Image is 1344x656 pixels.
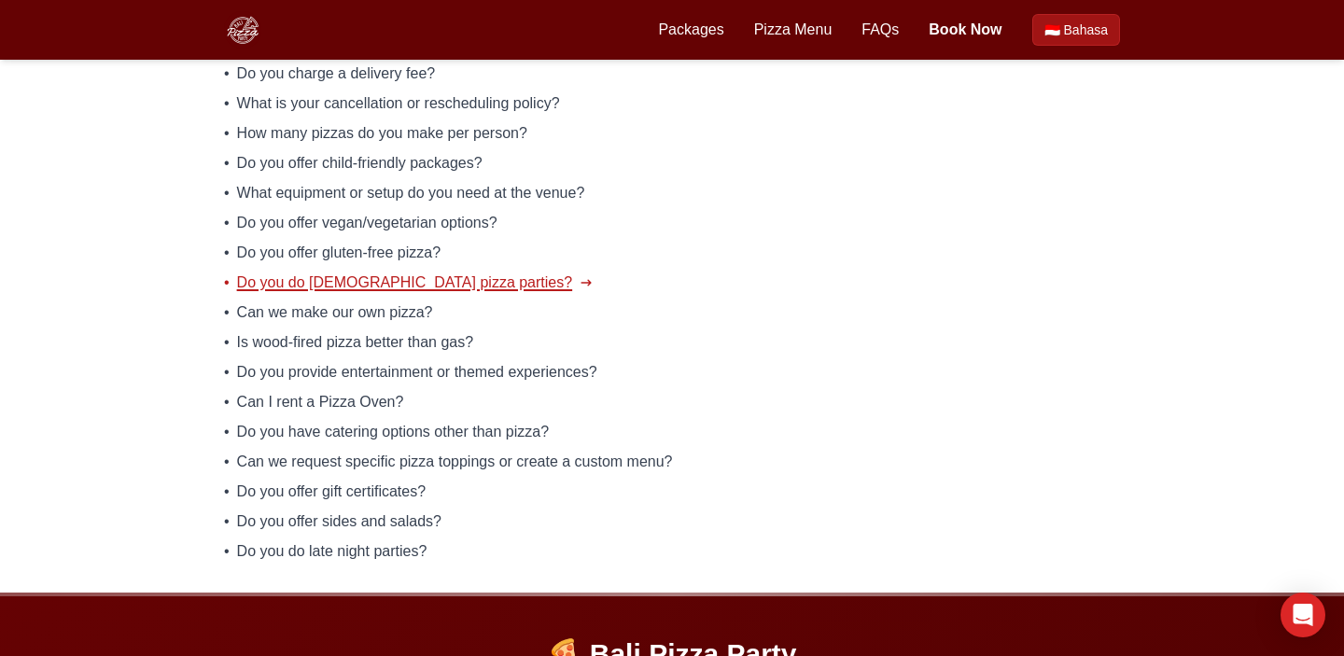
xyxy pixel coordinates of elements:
[237,361,597,384] span: Do you provide entertainment or themed experiences?
[224,242,230,264] span: •
[224,152,1120,174] a: • Do you offer child-friendly packages?
[224,451,1120,473] a: • Can we request specific pizza toppings or create a custom menu?
[224,242,1120,264] a: • Do you offer gluten-free pizza?
[224,301,1120,324] a: • Can we make our own pizza?
[1281,593,1325,637] div: Open Intercom Messenger
[237,451,673,473] span: Can we request specific pizza toppings or create a custom menu?
[224,63,230,85] span: •
[224,272,1120,294] a: • Do you do [DEMOGRAPHIC_DATA] pizza parties?
[237,540,427,563] span: Do you do late night parties?
[224,182,1120,204] a: • What equipment or setup do you need at the venue?
[224,92,1120,115] a: • What is your cancellation or rescheduling policy?
[224,301,230,324] span: •
[224,122,230,145] span: •
[754,19,833,41] a: Pizza Menu
[224,510,1120,533] a: • Do you offer sides and salads?
[224,510,230,533] span: •
[224,122,1120,145] a: • How many pizzas do you make per person?
[224,63,1120,85] a: • Do you charge a delivery fee?
[224,540,230,563] span: •
[237,63,436,85] span: Do you charge a delivery fee?
[224,421,230,443] span: •
[224,331,1120,354] a: • Is wood-fired pizza better than gas?
[224,451,230,473] span: •
[224,92,230,115] span: •
[237,481,426,503] span: Do you offer gift certificates?
[224,212,230,234] span: •
[237,122,527,145] span: How many pizzas do you make per person?
[224,391,230,413] span: •
[224,391,1120,413] a: • Can I rent a Pizza Oven?
[224,3,1120,563] section: FAQ Topics
[237,331,473,354] span: Is wood-fired pizza better than gas?
[237,272,573,294] span: Do you do [DEMOGRAPHIC_DATA] pizza parties?
[224,481,230,503] span: •
[237,152,483,174] span: Do you offer child-friendly packages?
[224,11,261,49] img: Bali Pizza Party Logo
[224,272,230,294] span: •
[224,212,1120,234] a: • Do you offer vegan/vegetarian options?
[237,212,497,234] span: Do you offer vegan/vegetarian options?
[237,182,585,204] span: What equipment or setup do you need at the venue?
[1064,21,1108,39] span: Bahasa
[224,331,230,354] span: •
[861,19,899,41] a: FAQs
[224,481,1120,503] a: • Do you offer gift certificates?
[237,391,404,413] span: Can I rent a Pizza Oven?
[224,540,1120,563] a: • Do you do late night parties?
[224,421,1120,443] a: • Do you have catering options other than pizza?
[658,19,723,41] a: Packages
[929,19,1001,41] a: Book Now
[237,510,441,533] span: Do you offer sides and salads?
[224,152,230,174] span: •
[237,242,441,264] span: Do you offer gluten-free pizza?
[237,92,560,115] span: What is your cancellation or rescheduling policy?
[237,421,549,443] span: Do you have catering options other than pizza?
[224,182,230,204] span: •
[224,361,1120,384] a: • Do you provide entertainment or themed experiences?
[1032,14,1120,46] a: Beralih ke Bahasa Indonesia
[224,361,230,384] span: •
[237,301,433,324] span: Can we make our own pizza?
